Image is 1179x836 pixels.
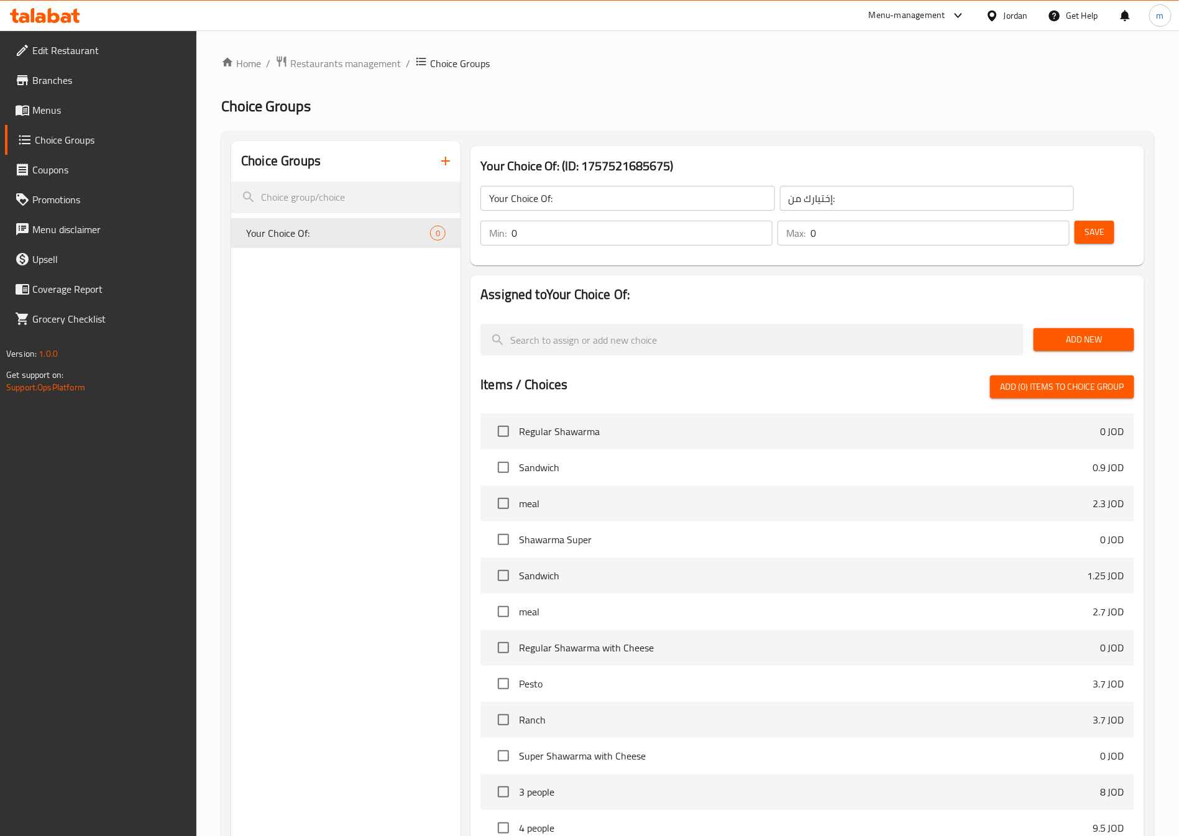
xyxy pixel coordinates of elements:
[221,92,311,120] span: Choice Groups
[480,285,1134,304] h2: Assigned to Your Choice Of:
[490,490,516,517] span: Select choice
[519,604,1093,619] span: meal
[490,779,516,805] span: Select choice
[519,496,1093,511] span: meal
[32,73,187,88] span: Branches
[1100,424,1124,439] p: 0 JOD
[5,65,197,95] a: Branches
[6,367,63,383] span: Get support on:
[1000,379,1124,395] span: Add (0) items to choice group
[519,532,1100,547] span: Shawarma Super
[480,324,1024,356] input: search
[1093,460,1124,475] p: 0.9 JOD
[1044,332,1124,347] span: Add New
[869,8,945,23] div: Menu-management
[32,282,187,296] span: Coverage Report
[489,226,507,241] p: Min:
[5,35,197,65] a: Edit Restaurant
[490,743,516,769] span: Select choice
[5,244,197,274] a: Upsell
[221,55,1154,71] nav: breadcrumb
[786,226,805,241] p: Max:
[231,218,461,248] div: Your Choice Of:0
[1093,676,1124,691] p: 3.7 JOD
[32,103,187,117] span: Menus
[430,226,446,241] div: Choices
[490,454,516,480] span: Select choice
[275,55,401,71] a: Restaurants management
[519,460,1093,475] span: Sandwich
[5,95,197,125] a: Menus
[519,640,1100,655] span: Regular Shawarma with Cheese
[519,568,1087,583] span: Sandwich
[1075,221,1114,244] button: Save
[490,671,516,697] span: Select choice
[32,162,187,177] span: Coupons
[241,152,321,170] h2: Choice Groups
[490,418,516,444] span: Select choice
[266,56,270,71] li: /
[480,156,1134,176] h3: Your Choice Of: (ID: 1757521685675)
[1034,328,1134,351] button: Add New
[221,56,261,71] a: Home
[1093,604,1124,619] p: 2.7 JOD
[5,155,197,185] a: Coupons
[32,252,187,267] span: Upsell
[6,346,37,362] span: Version:
[519,424,1100,439] span: Regular Shawarma
[490,707,516,733] span: Select choice
[480,375,567,394] h2: Items / Choices
[6,379,85,395] a: Support.OpsPlatform
[5,185,197,214] a: Promotions
[490,635,516,661] span: Select choice
[1100,532,1124,547] p: 0 JOD
[1085,224,1104,240] span: Save
[519,820,1093,835] span: 4 people
[32,311,187,326] span: Grocery Checklist
[5,274,197,304] a: Coverage Report
[490,526,516,553] span: Select choice
[519,784,1100,799] span: 3 people
[430,56,490,71] span: Choice Groups
[1004,9,1028,22] div: Jordan
[1093,820,1124,835] p: 9.5 JOD
[519,712,1093,727] span: Ranch
[246,226,430,241] span: Your Choice Of:
[5,304,197,334] a: Grocery Checklist
[32,43,187,58] span: Edit Restaurant
[990,375,1134,398] button: Add (0) items to choice group
[1100,748,1124,763] p: 0 JOD
[32,192,187,207] span: Promotions
[490,563,516,589] span: Select choice
[1100,640,1124,655] p: 0 JOD
[231,181,461,213] input: search
[39,346,58,362] span: 1.0.0
[1100,784,1124,799] p: 8 JOD
[519,676,1093,691] span: Pesto
[431,227,445,239] span: 0
[1157,9,1164,22] span: m
[290,56,401,71] span: Restaurants management
[1087,568,1124,583] p: 1.25 JOD
[35,132,187,147] span: Choice Groups
[1093,712,1124,727] p: 3.7 JOD
[32,222,187,237] span: Menu disclaimer
[490,599,516,625] span: Select choice
[1093,496,1124,511] p: 2.3 JOD
[5,214,197,244] a: Menu disclaimer
[406,56,410,71] li: /
[519,748,1100,763] span: Super Shawarma with Cheese
[5,125,197,155] a: Choice Groups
